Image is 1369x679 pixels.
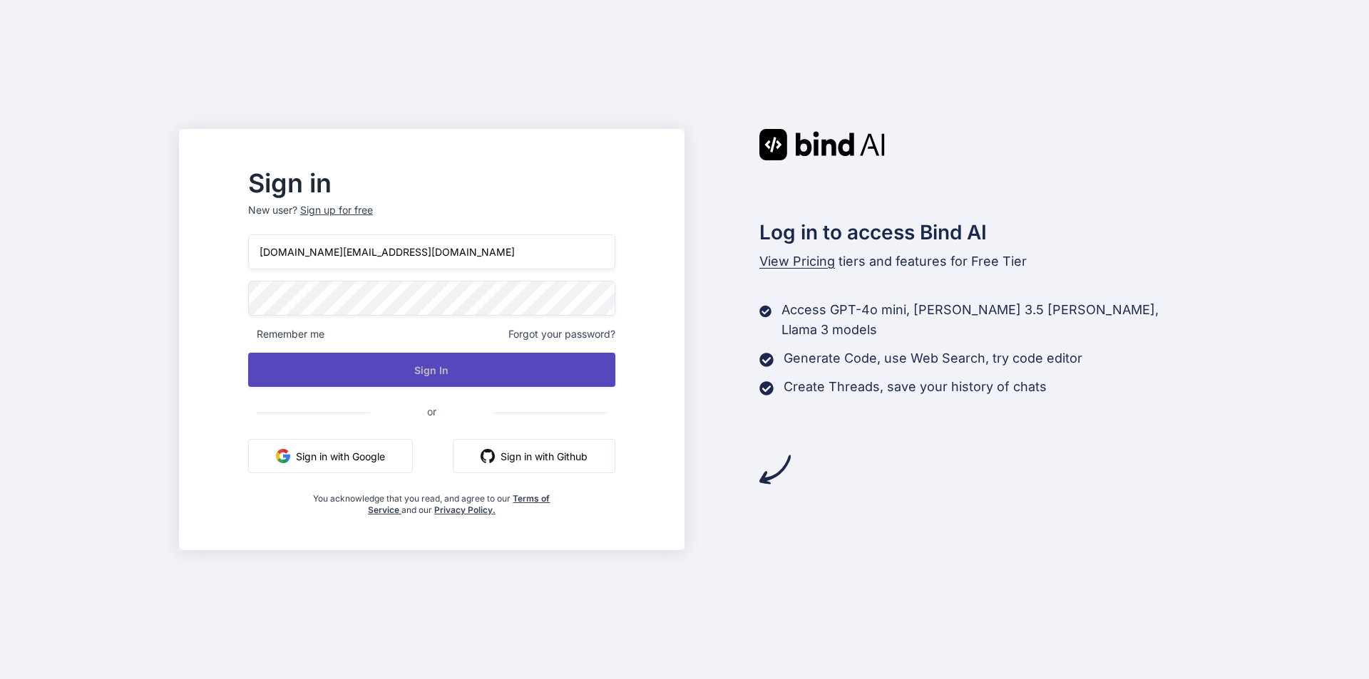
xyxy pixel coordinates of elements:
[368,493,550,515] a: Terms of Service
[759,129,885,160] img: Bind AI logo
[248,353,615,387] button: Sign In
[453,439,615,473] button: Sign in with Github
[759,454,791,485] img: arrow
[300,203,373,217] div: Sign up for free
[370,394,493,429] span: or
[759,217,1190,247] h2: Log in to access Bind AI
[759,254,835,269] span: View Pricing
[481,449,495,463] img: github
[309,484,555,516] div: You acknowledge that you read, and agree to our and our
[759,252,1190,271] p: tiers and features for Free Tier
[784,348,1082,368] p: Generate Code, use Web Search, try code editor
[276,449,290,463] img: google
[248,203,615,234] p: New user?
[248,327,324,341] span: Remember me
[781,300,1190,340] p: Access GPT-4o mini, [PERSON_NAME] 3.5 [PERSON_NAME], Llama 3 models
[508,327,615,341] span: Forgot your password?
[434,504,496,515] a: Privacy Policy.
[248,234,615,269] input: Login or Email
[248,439,413,473] button: Sign in with Google
[248,172,615,195] h2: Sign in
[784,377,1047,397] p: Create Threads, save your history of chats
